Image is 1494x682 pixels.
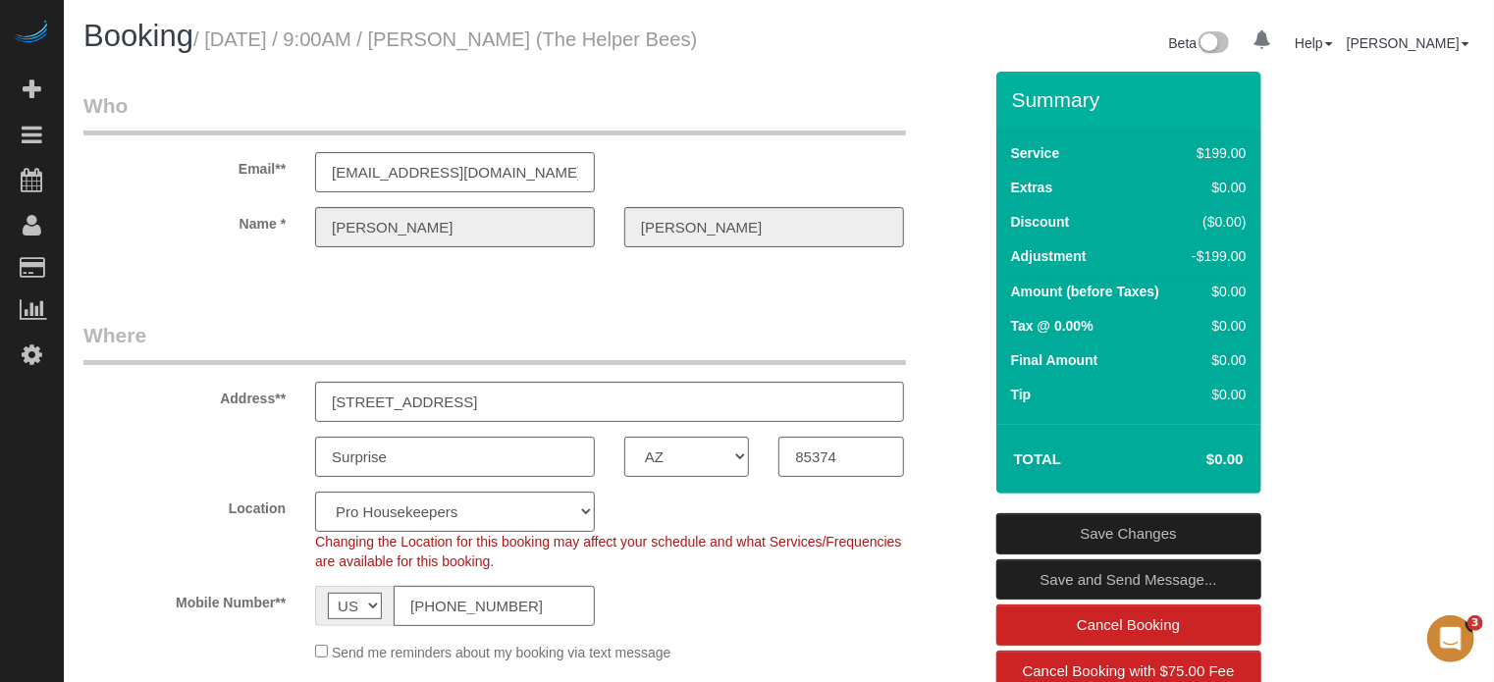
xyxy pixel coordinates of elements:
div: $0.00 [1186,385,1247,404]
span: Booking [83,19,193,53]
label: Location [69,492,300,518]
label: Adjustment [1011,246,1087,266]
div: $0.00 [1186,282,1247,301]
label: Tip [1011,385,1032,404]
label: Amount (before Taxes) [1011,282,1159,301]
a: Cancel Booking [996,604,1261,646]
input: Last Name** [624,207,904,247]
label: Extras [1011,178,1053,197]
legend: Where [83,321,906,365]
div: $0.00 [1186,178,1247,197]
h3: Summary [1012,88,1252,111]
div: -$199.00 [1186,246,1247,266]
a: Save and Send Message... [996,559,1261,601]
small: / [DATE] / 9:00AM / [PERSON_NAME] (The Helper Bees) [193,28,697,50]
div: $0.00 [1186,350,1247,370]
div: $199.00 [1186,143,1247,163]
a: Save Changes [996,513,1261,554]
input: Zip Code** [778,437,903,477]
span: Cancel Booking with $75.00 Fee [1023,662,1235,679]
label: Tax @ 0.00% [1011,316,1094,336]
img: Automaid Logo [12,20,51,47]
label: Discount [1011,212,1070,232]
a: Help [1295,35,1333,51]
input: Mobile Number** [394,586,595,626]
a: Beta [1169,35,1230,51]
label: Service [1011,143,1060,163]
label: Final Amount [1011,350,1098,370]
h4: $0.00 [1147,451,1243,468]
div: ($0.00) [1186,212,1247,232]
span: Changing the Location for this booking may affect your schedule and what Services/Frequencies are... [315,534,901,569]
input: First Name** [315,207,595,247]
a: [PERSON_NAME] [1347,35,1469,51]
div: $0.00 [1186,316,1247,336]
iframe: Intercom live chat [1427,615,1474,662]
img: New interface [1197,31,1229,57]
label: Name * [69,207,300,234]
legend: Who [83,91,906,135]
strong: Total [1014,450,1062,467]
label: Mobile Number** [69,586,300,612]
span: 3 [1467,615,1483,631]
span: Send me reminders about my booking via text message [332,645,671,660]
